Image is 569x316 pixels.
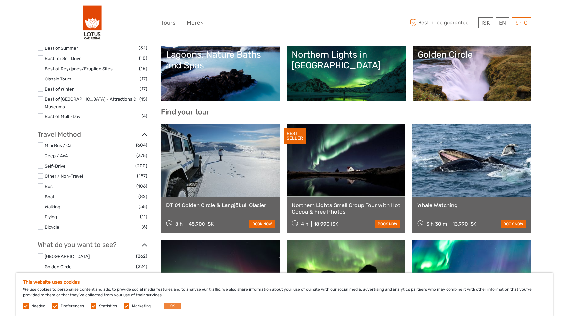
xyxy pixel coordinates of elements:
[83,5,102,41] img: 443-e2bd2384-01f0-477a-b1bf-f993e7f52e7d_logo_big.png
[45,153,68,158] a: Jeep / 4x4
[139,54,147,62] span: (18)
[284,128,306,144] div: BEST SELLER
[136,182,147,190] span: (106)
[140,213,147,220] span: (11)
[138,193,147,200] span: (82)
[45,143,73,148] a: Mini Bus / Car
[23,279,546,285] h5: This website uses cookies
[38,241,147,249] h3: What do you want to see?
[140,75,147,82] span: (17)
[523,19,528,26] span: 0
[136,152,147,159] span: (375)
[426,221,447,227] span: 3 h 30 m
[175,221,183,227] span: 8 h
[139,44,147,52] span: (32)
[45,254,90,259] a: [GEOGRAPHIC_DATA]
[139,95,147,103] span: (15)
[136,252,147,260] span: (262)
[501,220,526,228] a: book now
[45,96,136,109] a: Best of [GEOGRAPHIC_DATA] - Attractions & Museums
[45,204,60,209] a: Walking
[16,273,553,316] div: We use cookies to personalise content and ads, to provide social media features and to analyse ou...
[76,10,84,18] button: Open LiveChat chat widget
[45,194,54,199] a: Boat
[45,174,83,179] a: Other / Non-Travel
[314,221,338,227] div: 18.990 ISK
[142,223,147,231] span: (6)
[161,108,210,116] b: Find your tour
[139,203,147,210] span: (55)
[142,112,147,120] span: (4)
[292,202,401,215] a: Northern Lights Small Group Tour with Hot Cocoa & Free Photos
[45,56,82,61] a: Best for Self Drive
[135,162,147,170] span: (200)
[375,220,400,228] a: book now
[136,263,147,270] span: (224)
[137,172,147,180] span: (157)
[45,66,113,71] a: Best of Reykjanes/Eruption Sites
[38,130,147,138] h3: Travel Method
[164,303,181,309] button: OK
[99,303,117,309] label: Statistics
[31,303,45,309] label: Needed
[61,303,84,309] label: Preferences
[408,17,477,28] span: Best price guarantee
[45,184,53,189] a: Bus
[418,49,527,60] div: Golden Circle
[161,18,176,28] a: Tours
[132,303,151,309] label: Marketing
[45,46,78,51] a: Best of Summer
[45,214,57,219] a: Flying
[166,202,275,208] a: DT 01 Golden Circle & Langjökull Glacier
[45,264,72,269] a: Golden Circle
[249,220,275,228] a: book now
[166,49,275,96] a: Lagoons, Nature Baths and Spas
[45,114,80,119] a: Best of Multi-Day
[418,49,527,96] a: Golden Circle
[301,221,308,227] span: 4 h
[9,12,74,17] p: We're away right now. Please check back later!
[45,76,71,81] a: Classic Tours
[481,19,490,26] span: ISK
[45,163,66,169] a: Self-Drive
[140,85,147,93] span: (17)
[417,202,526,208] a: Whale Watching
[45,224,59,230] a: Bicycle
[292,49,401,71] div: Northern Lights in [GEOGRAPHIC_DATA]
[292,49,401,96] a: Northern Lights in [GEOGRAPHIC_DATA]
[453,221,476,227] div: 13.990 ISK
[45,86,74,92] a: Best of Winter
[496,17,509,28] div: EN
[166,49,275,71] div: Lagoons, Nature Baths and Spas
[139,65,147,72] span: (18)
[189,221,214,227] div: 45.900 ISK
[187,18,204,28] a: More
[136,142,147,149] span: (604)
